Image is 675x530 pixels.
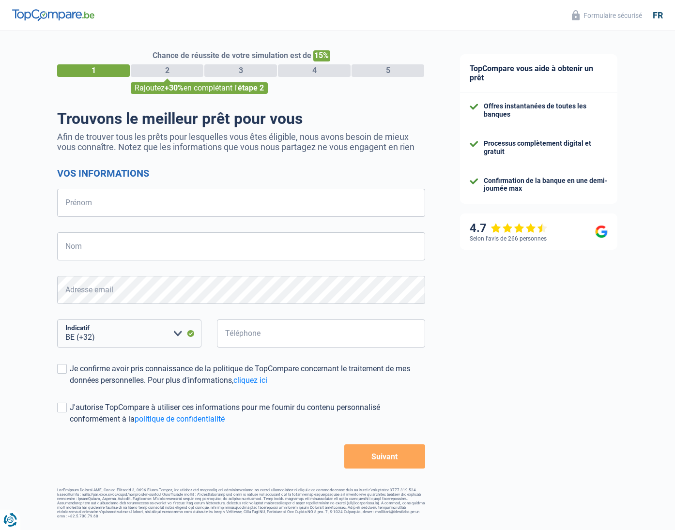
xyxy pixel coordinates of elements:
[217,319,425,348] input: 401020304
[484,177,608,193] div: Confirmation de la banque en une demi-journée max
[352,64,424,77] div: 5
[204,64,277,77] div: 3
[131,82,268,94] div: Rajoutez en complétant l'
[344,444,425,469] button: Suivant
[57,132,425,152] p: Afin de trouver tous les prêts pour lesquelles vous êtes éligible, nous avons besoin de mieux vou...
[278,64,351,77] div: 4
[12,9,94,21] img: TopCompare Logo
[470,221,548,235] div: 4.7
[653,10,663,21] div: fr
[484,139,608,156] div: Processus complètement digital et gratuit
[57,109,425,128] h1: Trouvons le meilleur prêt pour vous
[57,167,425,179] h2: Vos informations
[70,402,425,425] div: J'autorise TopCompare à utiliser ces informations pour me fournir du contenu personnalisé conform...
[153,51,311,60] span: Chance de réussite de votre simulation est de
[313,50,330,61] span: 15%
[135,414,225,424] a: politique de confidentialité
[238,83,264,92] span: étape 2
[470,235,547,242] div: Selon l’avis de 266 personnes
[131,64,203,77] div: 2
[460,54,617,92] div: TopCompare vous aide à obtenir un prêt
[233,376,267,385] a: cliquez ici
[70,363,425,386] div: Je confirme avoir pris connaissance de la politique de TopCompare concernant le traitement de mes...
[57,64,130,77] div: 1
[484,102,608,119] div: Offres instantanées de toutes les banques
[165,83,184,92] span: +30%
[57,488,425,518] footer: LorEmipsum Dolorsi AME, Con ad Elitsedd 3, 0696 Eiusm-Tempor, inc utlabor etd magnaaliq eni admin...
[566,7,648,23] button: Formulaire sécurisé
